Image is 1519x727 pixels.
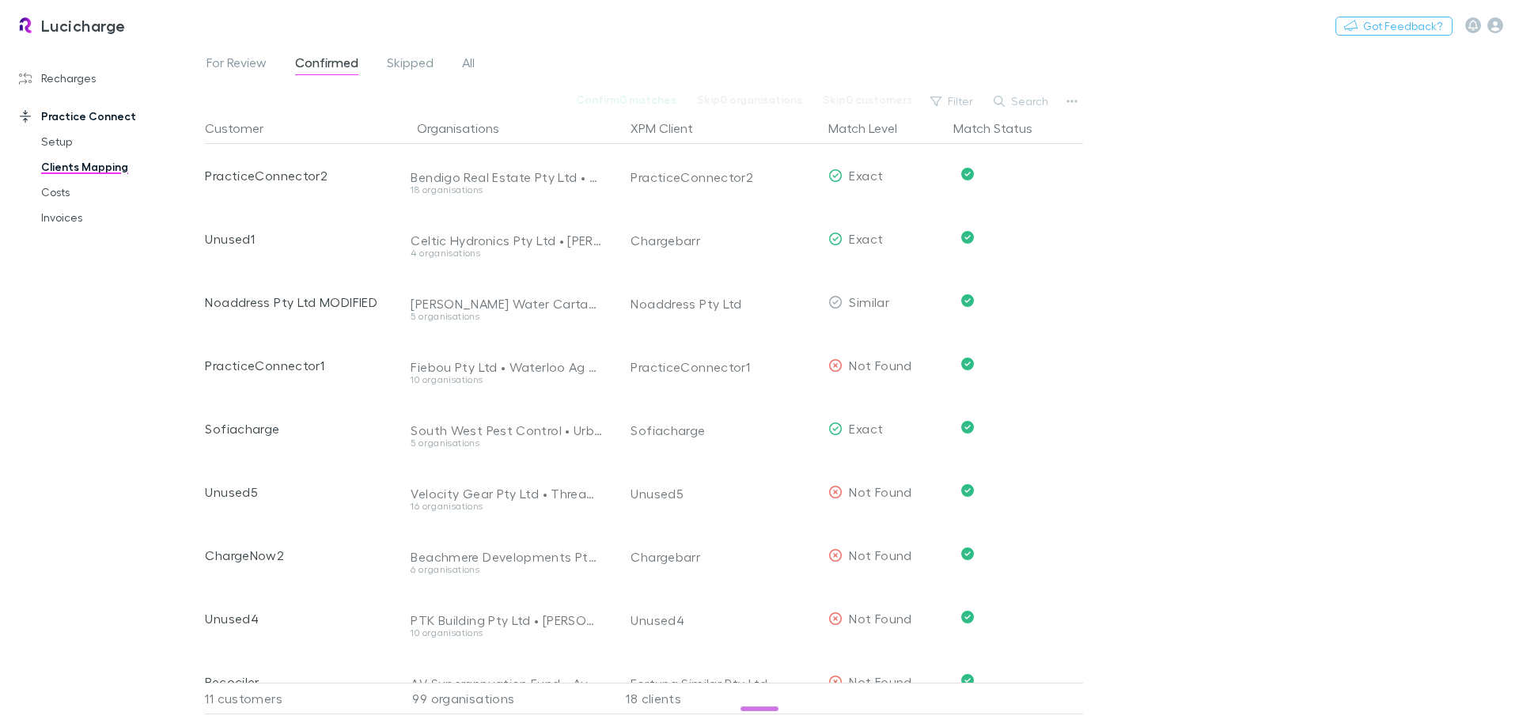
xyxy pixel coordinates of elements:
[849,168,883,183] span: Exact
[961,231,974,244] svg: Confirmed
[1465,673,1503,711] iframe: Intercom live chat
[849,358,911,373] span: Not Found
[631,112,712,144] button: XPM Client
[961,358,974,370] svg: Confirmed
[205,587,388,650] div: Unused4
[205,271,388,334] div: Noaddress Pty Ltd MODIFIED
[411,169,602,185] div: Bendigo Real Estate Pty Ltd • AEA Mariposa LLC • Spring Hill Discretionary Trust • Steps Bendigo ...
[411,248,602,258] div: 4 organisations
[25,154,214,180] a: Clients Mapping
[395,683,608,714] div: 99 organisations
[411,549,602,565] div: Beachmere Developments Pty Ltd • AM CA SA & [PERSON_NAME] • Beer Family Property Trust • Second S...
[411,359,602,375] div: Fiebou Pty Ltd • Waterloo Ag Trust • Infra Commercial Pty Ltd • Warrnambool & District Community ...
[687,90,813,109] button: Skip0 organisations
[631,652,816,715] div: Fortuna Similar Pty Ltd
[631,589,816,652] div: Unused4
[813,90,922,109] button: Skip0 customers
[411,185,602,195] div: 18 organisations
[411,502,602,511] div: 16 organisations
[206,55,267,75] span: For Review
[411,422,602,438] div: South West Pest Control • Urban Forest Consulting • GreenTech Solutions Pty Ltd • CA Barkla & [PE...
[849,547,911,562] span: Not Found
[25,180,214,205] a: Costs
[387,55,434,75] span: Skipped
[986,92,1058,111] button: Search
[961,484,974,497] svg: Confirmed
[411,375,602,384] div: 10 organisations
[25,205,214,230] a: Invoices
[961,168,974,180] svg: Confirmed
[411,438,602,448] div: 5 organisations
[205,334,388,397] div: PracticeConnector1
[849,674,911,689] span: Not Found
[1335,17,1453,36] button: Got Feedback?
[961,547,974,560] svg: Confirmed
[961,294,974,307] svg: Confirmed
[205,207,388,271] div: Unused1
[849,294,889,309] span: Similar
[849,231,883,246] span: Exact
[25,129,214,154] a: Setup
[411,565,602,574] div: 6 organisations
[828,112,916,144] button: Match Level
[411,312,602,321] div: 5 organisations
[631,272,816,335] div: Noaddress Pty Ltd
[205,650,388,714] div: Recociler
[295,55,358,75] span: Confirmed
[411,612,602,628] div: PTK Building Pty Ltd • [PERSON_NAME] Trenching Pty Ltd • Star Services Pty Ltd • Timeless Technol...
[849,484,911,499] span: Not Found
[205,144,388,207] div: PracticeConnector2
[631,146,816,209] div: PracticeConnector2
[41,16,126,35] h3: Lucicharge
[631,335,816,399] div: PracticeConnector1
[6,6,135,44] a: Lucicharge
[961,421,974,434] svg: Confirmed
[411,233,602,248] div: Celtic Hydronics Pty Ltd • [PERSON_NAME] Family Trust (DO NOT USE) • Future English • [PERSON_NAME]
[608,683,822,714] div: 18 clients
[922,92,983,111] button: Filter
[411,486,602,502] div: Velocity Gear Pty Ltd • Thread Heads Pty Ltd • [PERSON_NAME] • ASQ Investments Pty Ltd • DJRV Tru...
[631,399,816,462] div: Sofiacharge
[411,296,602,312] div: [PERSON_NAME] Water Cartage Pty Ltd • [PERSON_NAME] Livestock Cartage Pty Ltd • Bureau - Essentia...
[205,524,388,587] div: ChargeNow2
[3,66,214,91] a: Recharges
[953,112,1051,144] button: Match Status
[205,397,388,460] div: Sofiacharge
[631,525,816,589] div: Chargebarr
[566,90,687,109] button: Confirm0 matches
[961,674,974,687] svg: Confirmed
[961,611,974,623] svg: Confirmed
[417,112,518,144] button: Organisations
[205,112,282,144] button: Customer
[205,460,388,524] div: Unused5
[16,16,35,35] img: Lucicharge's Logo
[205,683,395,714] div: 11 customers
[411,676,602,691] div: AV Superannuation Fund • Australian [MEDICAL_DATA] Systems Pty Ltd
[631,462,816,525] div: Unused5
[849,611,911,626] span: Not Found
[631,209,816,272] div: Chargebarr
[462,55,475,75] span: All
[411,628,602,638] div: 10 organisations
[3,104,214,129] a: Practice Connect
[849,421,883,436] span: Exact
